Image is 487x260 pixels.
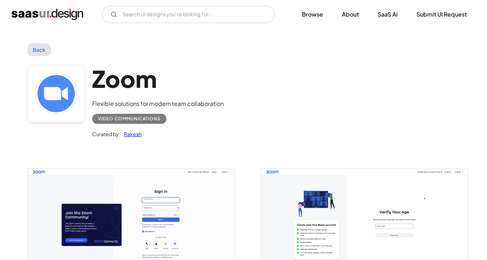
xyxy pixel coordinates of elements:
[333,6,367,22] a: About
[92,130,120,138] div: Curated by:
[27,43,51,56] a: Back
[102,6,275,23] form: Email Form
[98,115,161,123] div: Video Communications
[408,6,475,22] a: Submit UI Request
[293,6,332,22] a: Browse
[12,9,83,20] a: home
[92,99,224,108] div: Flexible solutions for modern team collaboration
[120,130,142,138] a: Rakesh
[102,6,275,23] input: Search UI designs you're looking for...
[369,6,406,22] a: SaaS Ai
[92,65,224,93] h1: Zoom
